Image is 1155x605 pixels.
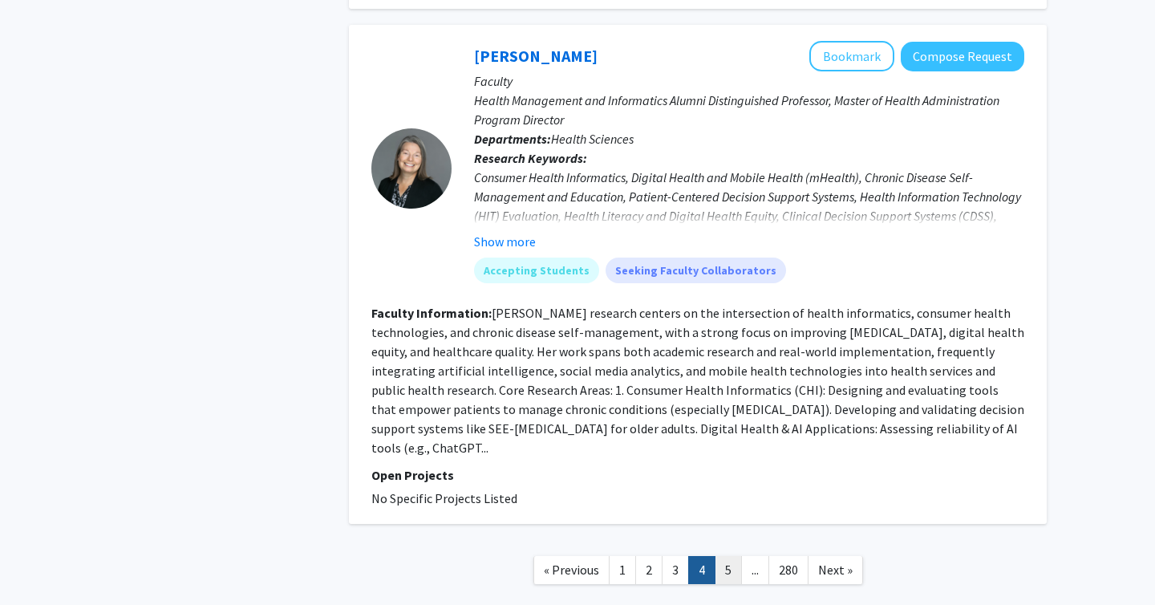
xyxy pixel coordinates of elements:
a: 3 [662,556,689,584]
span: Next » [818,562,853,578]
a: 2 [635,556,663,584]
b: Research Keywords: [474,150,587,166]
fg-read-more: [PERSON_NAME] research centers on the intersection of health informatics, consumer health technol... [371,305,1024,456]
mat-chip: Accepting Students [474,258,599,283]
b: Faculty Information: [371,305,492,321]
p: Health Management and Informatics Alumni Distinguished Professor, Master of Health Administration... [474,91,1024,129]
button: Compose Request to Sue Boren [901,42,1024,71]
b: Departments: [474,131,551,147]
span: No Specific Projects Listed [371,490,517,506]
nav: Page navigation [349,540,1047,605]
a: 280 [768,556,808,584]
a: Next [808,556,863,584]
a: 5 [715,556,742,584]
a: [PERSON_NAME] [474,46,598,66]
div: Consumer Health Informatics, Digital Health and Mobile Health (mHealth), Chronic Disease Self-Man... [474,168,1024,322]
p: Faculty [474,71,1024,91]
span: « Previous [544,562,599,578]
iframe: Chat [12,533,68,593]
p: Open Projects [371,465,1024,485]
button: Show more [474,232,536,251]
span: Health Sciences [551,131,634,147]
button: Add Sue Boren to Bookmarks [809,41,894,71]
a: Previous [533,556,610,584]
mat-chip: Seeking Faculty Collaborators [606,258,786,283]
span: ... [752,562,759,578]
a: 4 [688,556,715,584]
a: 1 [609,556,636,584]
